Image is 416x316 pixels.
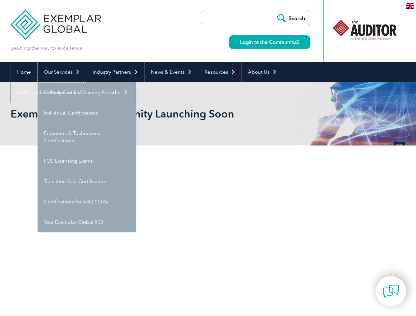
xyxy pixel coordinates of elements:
a: Login to the Community [229,35,310,49]
h2: Exemplar Global Community Launching Soon [11,109,287,119]
a: Your Exemplar Global ROI [38,212,136,232]
a: Industry Partners [86,62,144,82]
p: Leading the way to excellence [11,44,83,52]
a: Resources [198,62,241,82]
img: open_square.png [295,40,299,44]
a: Transition Your Certification [38,171,136,192]
img: en [406,3,414,9]
input: Search [274,10,310,26]
a: About Us [242,62,283,82]
a: Home [11,62,37,82]
a: Certifications for ASQ CQAs [38,192,136,212]
img: contact-chat.png [383,283,399,300]
a: Individual Certifications [38,103,136,123]
a: Engineers & Technicians Certifications [38,123,136,151]
a: News & Events [145,62,198,82]
a: FCC Licensing Exams [38,151,136,171]
a: Our Services [38,62,86,82]
a: Find Certified Professional / Training Provider [11,82,134,103]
